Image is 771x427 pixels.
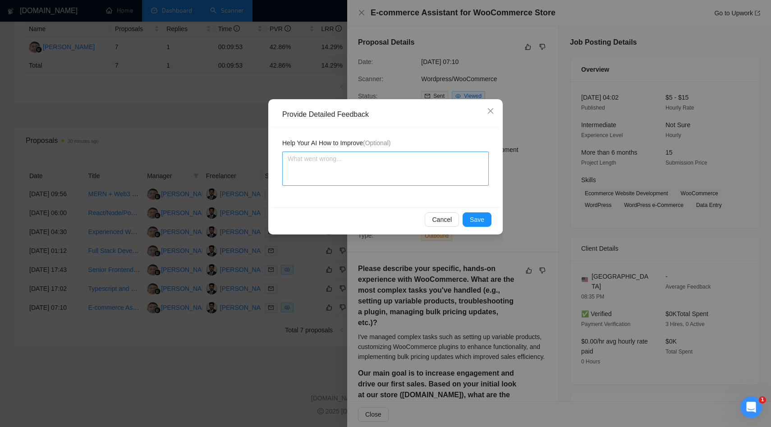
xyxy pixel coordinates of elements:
iframe: Intercom live chat [740,396,762,418]
span: close [487,107,494,115]
span: Help Your AI How to Improve [282,138,390,148]
div: Provide Detailed Feedback [282,110,495,119]
button: Save [463,212,491,227]
span: 1 [759,396,766,404]
span: Cancel [432,215,452,225]
button: Cancel [425,212,459,227]
span: (Optional) [363,139,390,147]
button: Close [478,99,503,124]
span: Save [470,215,484,225]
